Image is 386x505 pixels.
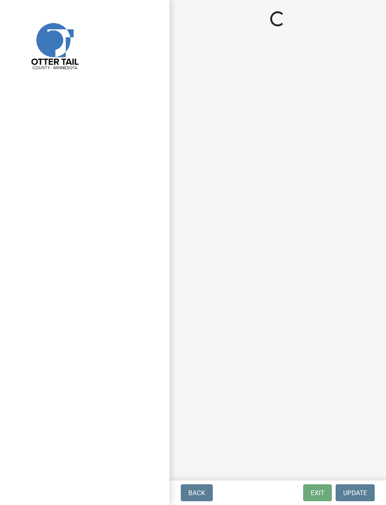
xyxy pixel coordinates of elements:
[19,10,89,80] img: Otter Tail County, Minnesota
[181,484,213,501] button: Back
[188,489,205,497] span: Back
[336,484,375,501] button: Update
[303,484,332,501] button: Exit
[343,489,367,497] span: Update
